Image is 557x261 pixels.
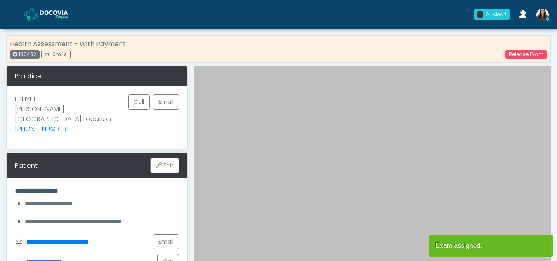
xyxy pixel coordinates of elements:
img: Docovia [24,8,38,21]
a: Release Exam [505,50,547,59]
p: ESHYFT [PERSON_NAME][GEOGRAPHIC_DATA] Location [15,94,128,134]
a: 0 All clear! [469,6,515,23]
div: 0 [477,11,483,18]
div: All clear! [486,11,506,18]
a: Email [153,94,179,110]
article: Exam assigned. [429,235,553,257]
strong: Health Assessment - With Payment [10,39,126,49]
a: Docovia [24,1,81,28]
div: Patient [15,161,38,171]
div: Practice [7,66,187,86]
button: Call [128,94,150,110]
a: Email [153,234,179,249]
img: Viral Patel [536,9,549,21]
div: 180482 [10,50,40,59]
img: Docovia [40,10,81,19]
span: 0m 1s [52,51,67,58]
button: Edit [150,158,179,173]
a: [PHONE_NUMBER] [15,124,69,134]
